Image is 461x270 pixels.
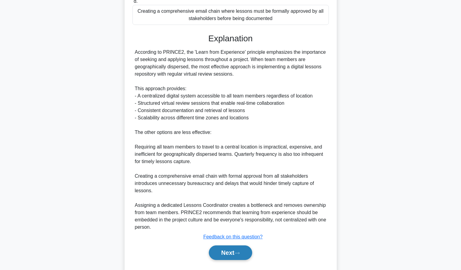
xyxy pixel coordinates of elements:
[132,5,329,25] div: Creating a comprehensive email chain where lessons must be formally approved by all stakeholders ...
[209,245,252,260] button: Next
[203,234,263,239] a: Feedback on this question?
[135,49,326,231] div: According to PRINCE2, the 'Learn from Experience' principle emphasizes the importance of seeking ...
[136,33,325,44] h3: Explanation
